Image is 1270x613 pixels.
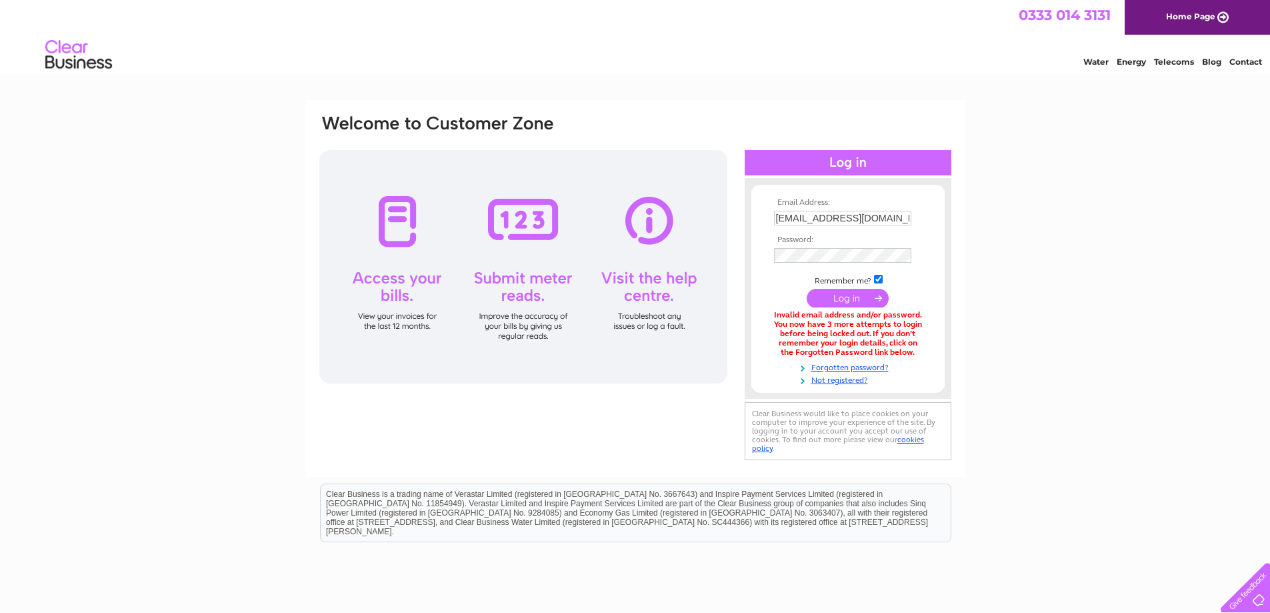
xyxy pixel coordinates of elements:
[1117,57,1146,67] a: Energy
[1229,57,1262,67] a: Contact
[1154,57,1194,67] a: Telecoms
[771,273,925,286] td: Remember me?
[771,198,925,207] th: Email Address:
[745,402,951,460] div: Clear Business would like to place cookies on your computer to improve your experience of the sit...
[807,289,889,308] input: Submit
[321,7,951,65] div: Clear Business is a trading name of Verastar Limited (registered in [GEOGRAPHIC_DATA] No. 3667643...
[1083,57,1109,67] a: Water
[771,235,925,245] th: Password:
[774,360,925,373] a: Forgotten password?
[774,311,922,357] div: Invalid email address and/or password. You now have 3 more attempts to login before being locked ...
[774,373,925,386] a: Not registered?
[45,35,113,75] img: logo.png
[752,435,924,453] a: cookies policy
[1202,57,1221,67] a: Blog
[1019,7,1111,23] a: 0333 014 3131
